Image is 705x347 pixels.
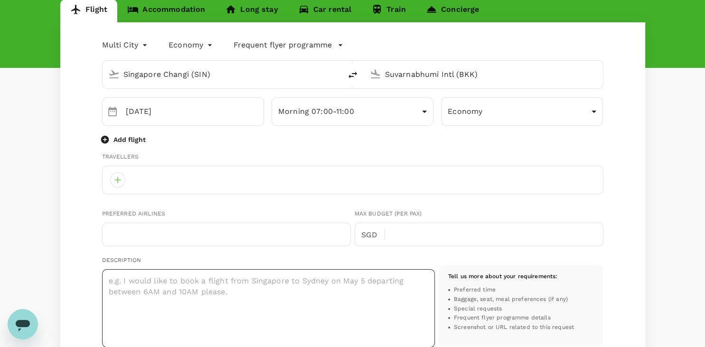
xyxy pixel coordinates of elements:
span: Frequent flyer programme details [454,313,551,323]
div: Economy [169,38,215,53]
input: Travel date [126,97,264,126]
span: Tell us more about your requirements : [448,273,558,280]
p: Add flight [113,135,146,144]
div: Max Budget (per pax) [355,209,603,219]
div: Multi City [102,38,150,53]
p: SGD [361,229,385,241]
input: Going to [385,67,583,82]
button: delete [341,64,364,86]
div: Morning 07:00-11:00 [272,100,433,123]
button: Add flight [102,135,146,144]
span: Baggage, seat, meal preferences (if any) [454,295,568,304]
input: Depart from [123,67,321,82]
button: Open [596,73,598,75]
p: Frequent flyer programme [234,39,332,51]
iframe: Button to launch messaging window [8,309,38,339]
span: Special requests [454,304,502,314]
span: Screenshot or URL related to this request [454,323,574,332]
div: Economy [441,100,603,123]
div: Travellers [102,152,603,162]
button: Open [335,73,337,75]
span: Preferred time [454,285,496,295]
button: Frequent flyer programme [234,39,343,51]
span: Description [102,257,141,263]
div: Preferred Airlines [102,209,351,219]
button: Choose date, selected date is Sep 30, 2025 [103,102,122,121]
